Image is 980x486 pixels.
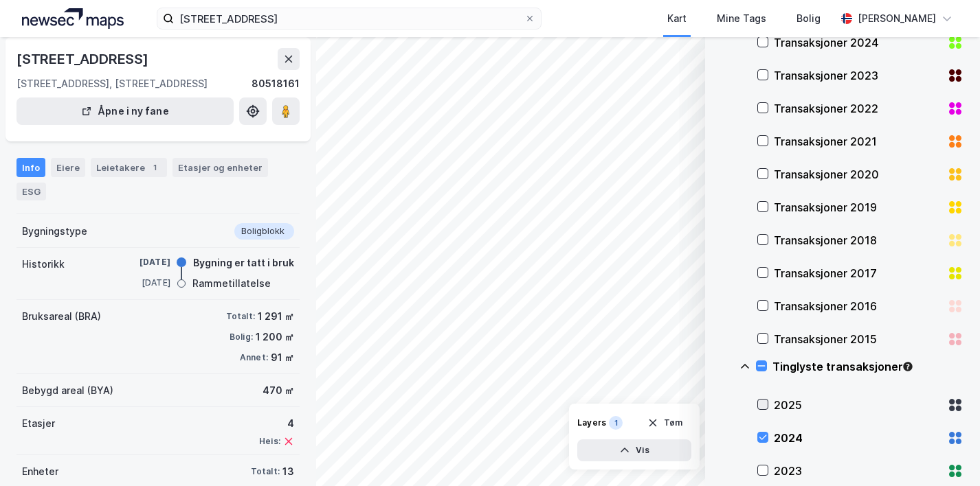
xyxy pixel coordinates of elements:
div: Transaksjoner 2019 [774,199,942,216]
div: [DATE] [115,277,170,289]
div: Transaksjoner 2023 [774,67,942,84]
iframe: Chat Widget [911,420,980,486]
div: Bruksareal (BRA) [22,308,101,325]
div: Layers [577,417,606,428]
div: 2023 [774,463,942,479]
div: 1 [609,416,623,430]
div: Transaksjoner 2022 [774,100,942,117]
div: Heis: [259,436,280,447]
div: Bebygd areal (BYA) [22,382,113,399]
div: 2024 [774,430,942,446]
div: ESG [16,183,46,200]
button: Tøm [638,412,691,434]
div: 13 [282,463,294,480]
img: logo.a4113a55bc3d86da70a041830d287a7e.svg [22,8,124,29]
input: Søk på adresse, matrikkel, gårdeiere, leietakere eller personer [174,8,524,29]
div: Historikk [22,256,65,273]
div: Mine Tags [717,10,766,27]
div: Transaksjoner 2017 [774,265,942,281]
div: Totalt: [251,466,280,477]
div: Kart [667,10,687,27]
div: Etasjer og enheter [178,161,263,174]
div: Bolig [797,10,821,27]
button: Vis [577,439,691,461]
div: [PERSON_NAME] [858,10,936,27]
div: Bygning er tatt i bruk [193,255,294,271]
div: Transaksjoner 2018 [774,232,942,248]
div: 1 [148,161,162,174]
div: [DATE] [115,256,170,268]
div: [STREET_ADDRESS], [STREET_ADDRESS] [16,76,208,92]
div: Transaksjoner 2016 [774,298,942,314]
div: Rammetillatelse [192,275,271,292]
div: 1 200 ㎡ [256,329,294,345]
div: Etasjer [22,415,55,432]
div: Info [16,158,45,177]
div: Leietakere [91,158,167,177]
div: Enheter [22,463,58,480]
div: 1 291 ㎡ [258,308,294,325]
button: Åpne i ny fane [16,97,234,125]
div: Bolig: [230,332,253,343]
div: Transaksjoner 2020 [774,166,942,183]
div: Annet: [240,352,268,363]
div: 80518161 [252,76,300,92]
div: Tooltip anchor [902,360,914,373]
div: 91 ㎡ [271,349,294,366]
div: Transaksjoner 2024 [774,34,942,51]
div: Eiere [51,158,85,177]
div: 4 [259,415,294,432]
div: Transaksjoner 2021 [774,133,942,150]
div: Tinglyste transaksjoner [772,358,964,375]
div: Bygningstype [22,223,87,240]
div: 2025 [774,397,942,413]
div: Totalt: [226,311,255,322]
div: [STREET_ADDRESS] [16,48,151,70]
div: 470 ㎡ [263,382,294,399]
div: Transaksjoner 2015 [774,331,942,347]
